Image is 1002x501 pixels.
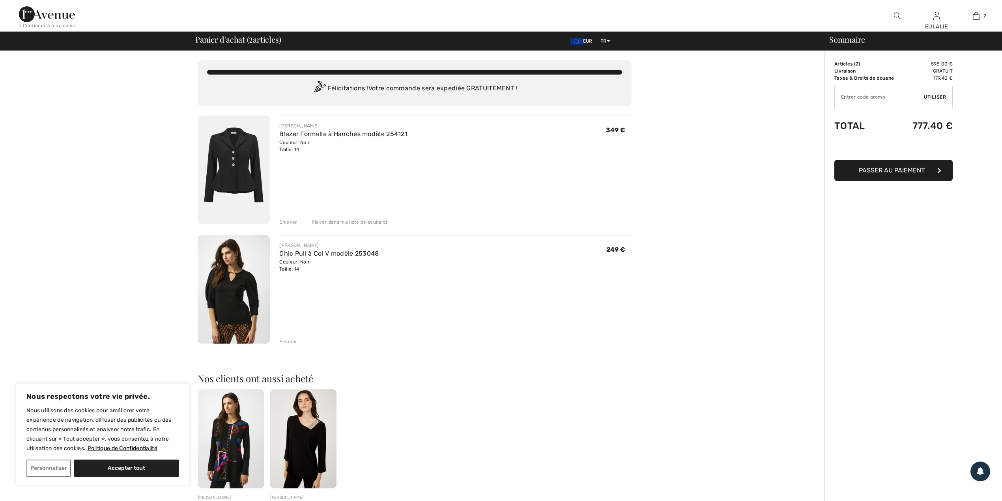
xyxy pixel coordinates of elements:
[207,81,622,97] div: Félicitations ! Votre commande sera expédiée GRATUITEMENT !
[198,235,270,344] img: Chic Pull à Col V modèle 253048
[859,166,925,174] span: Passer au paiement
[820,36,997,43] div: Sommaire
[924,93,946,101] span: Utiliser
[834,112,905,139] td: Total
[279,338,297,345] div: Enlever
[834,160,953,181] button: Passer au paiement
[26,392,179,401] p: Nous respectons votre vie privée.
[905,112,953,139] td: 777.40 €
[249,34,253,44] span: 2
[933,11,940,21] img: Mes infos
[305,219,388,226] div: Placer dans ma liste de souhaits
[834,75,905,82] td: Taxes & Droits de douane
[905,60,953,67] td: 598.00 €
[279,250,379,257] a: Chic Pull à Col V modèle 253048
[279,122,408,129] div: [PERSON_NAME]
[905,75,953,82] td: 179.40 €
[570,38,596,44] span: EUR
[905,67,953,75] td: Gratuit
[957,11,995,21] a: 2
[26,460,71,477] button: Personnaliser
[856,61,858,67] span: 2
[835,85,924,109] input: Code promo
[26,406,179,453] p: Nous utilisons des cookies pour améliorer votre expérience de navigation, diffuser des publicités...
[606,246,626,253] span: 249 €
[198,116,270,224] img: Blazer Formelle à Hanches modèle 254121
[279,130,408,138] a: Blazer Formelle à Hanches modèle 254121
[973,11,980,21] img: Mon panier
[606,126,626,134] span: 349 €
[279,242,379,249] div: [PERSON_NAME]
[279,139,408,153] div: Couleur: Noir Taille: 14
[917,22,956,31] div: EULALIE
[87,445,158,452] a: Politique de Confidentialité
[570,38,583,45] img: Euro
[74,460,179,477] button: Accepter tout
[195,36,281,43] span: Panier d'achat ( articles)
[198,495,264,501] div: [PERSON_NAME]
[198,374,632,383] h2: Nos clients ont aussi acheté
[952,477,994,497] iframe: Ouvre un widget dans lequel vous pouvez trouver plus d’informations
[983,12,986,19] span: 2
[270,389,336,488] img: Pull Orné Asymétrique modèle 254026
[894,11,901,21] img: recherche
[19,22,76,29] div: < Continuer à magasiner
[933,12,940,19] a: Se connecter
[279,258,379,273] div: Couleur: Noir Taille: 14
[834,60,905,67] td: Articles ( )
[270,495,336,501] div: [PERSON_NAME]
[279,219,297,226] div: Enlever
[16,383,189,485] div: Nous respectons votre vie privée.
[198,389,264,488] img: Manches Longues Col Rond Abstrait modèle 253172
[834,67,905,75] td: Livraison
[600,38,610,44] span: FR
[312,81,327,97] img: Congratulation2.svg
[834,139,953,157] iframe: PayPal
[19,6,75,22] img: 1ère Avenue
